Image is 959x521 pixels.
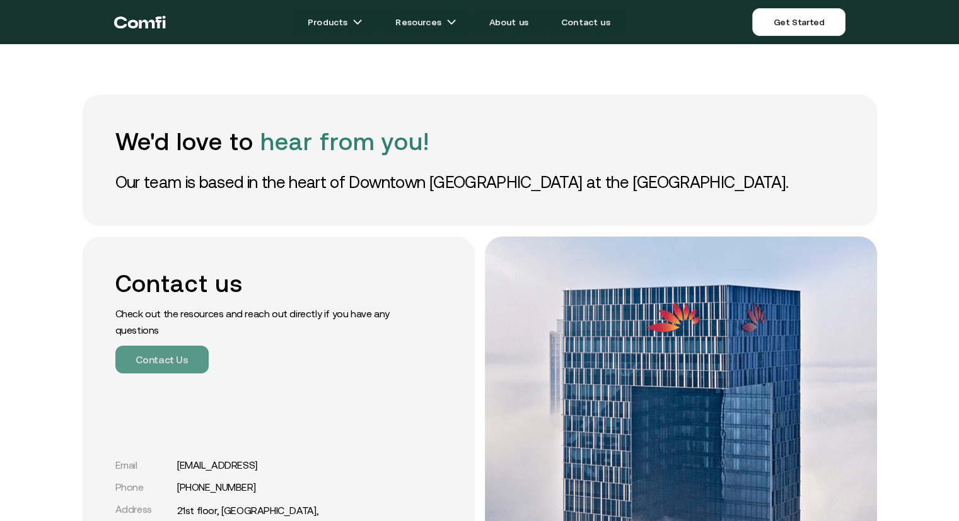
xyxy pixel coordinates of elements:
[177,481,256,493] a: [PHONE_NUMBER]
[260,128,429,155] span: hear from you!
[115,459,172,471] div: Email
[115,171,844,194] p: Our team is based in the heart of Downtown [GEOGRAPHIC_DATA] at the [GEOGRAPHIC_DATA].
[352,17,363,27] img: arrow icons
[115,481,172,493] div: Phone
[115,269,399,298] h2: Contact us
[114,3,166,41] a: Return to the top of the Comfi home page
[115,127,844,156] h1: We'd love to
[380,9,471,35] a: Resourcesarrow icons
[446,17,456,27] img: arrow icons
[115,305,399,338] p: Check out the resources and reach out directly if you have any questions
[474,9,543,35] a: About us
[752,8,845,36] a: Get Started
[546,9,625,35] a: Contact us
[115,503,172,515] div: Address
[293,9,378,35] a: Productsarrow icons
[115,346,209,373] button: Contact Us
[177,459,258,471] a: [EMAIL_ADDRESS]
